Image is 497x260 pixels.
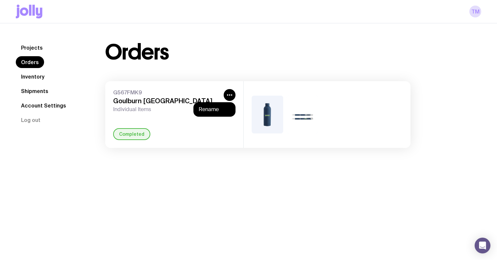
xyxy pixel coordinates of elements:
a: Account Settings [16,100,71,111]
a: Shipments [16,85,54,97]
div: Open Intercom Messenger [475,238,490,253]
span: G567FMK9 [113,89,221,96]
button: Log out [16,114,46,126]
a: Orders [16,56,44,68]
h3: Goulburn [GEOGRAPHIC_DATA] [113,97,221,105]
a: TM [469,6,481,17]
div: Completed [113,128,150,140]
button: Rename [199,106,230,113]
span: Individual Items [113,106,221,113]
h1: Orders [105,42,169,63]
a: Projects [16,42,48,54]
a: Inventory [16,71,50,83]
